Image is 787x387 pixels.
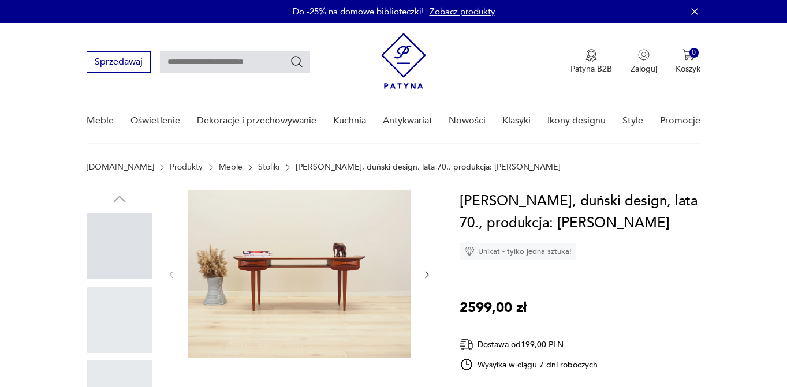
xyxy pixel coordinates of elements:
[460,243,576,260] div: Unikat - tylko jedna sztuka!
[464,246,475,257] img: Ikona diamentu
[460,337,598,352] div: Dostawa od 199,00 PLN
[87,59,151,67] a: Sprzedawaj
[188,190,411,358] img: Zdjęcie produktu Ława tekowa, duński design, lata 70., produkcja: Dania
[296,163,561,172] p: [PERSON_NAME], duński design, lata 70., produkcja: [PERSON_NAME]
[293,6,424,17] p: Do -25% na domowe biblioteczki!
[460,190,705,234] h1: [PERSON_NAME], duński design, lata 70., produkcja: [PERSON_NAME]
[383,99,432,143] a: Antykwariat
[570,49,612,74] a: Ikona medaluPatyna B2B
[460,337,473,352] img: Ikona dostawy
[170,163,203,172] a: Produkty
[430,6,495,17] a: Zobacz produkty
[502,99,531,143] a: Klasyki
[585,49,597,62] img: Ikona medalu
[449,99,486,143] a: Nowości
[547,99,606,143] a: Ikony designu
[381,33,426,89] img: Patyna - sklep z meblami i dekoracjami vintage
[460,297,527,319] p: 2599,00 zł
[660,99,700,143] a: Promocje
[290,55,304,69] button: Szukaj
[631,49,657,74] button: Zaloguj
[87,163,154,172] a: [DOMAIN_NAME]
[676,49,700,74] button: 0Koszyk
[130,99,180,143] a: Oświetlenie
[197,99,316,143] a: Dekoracje i przechowywanie
[570,49,612,74] button: Patyna B2B
[87,51,151,73] button: Sprzedawaj
[460,358,598,371] div: Wysyłka w ciągu 7 dni roboczych
[570,63,612,74] p: Patyna B2B
[219,163,243,172] a: Meble
[638,49,650,61] img: Ikonka użytkownika
[622,99,643,143] a: Style
[676,63,700,74] p: Koszyk
[333,99,366,143] a: Kuchnia
[682,49,694,61] img: Ikona koszyka
[87,99,114,143] a: Meble
[689,48,699,58] div: 0
[258,163,279,172] a: Stoliki
[631,63,657,74] p: Zaloguj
